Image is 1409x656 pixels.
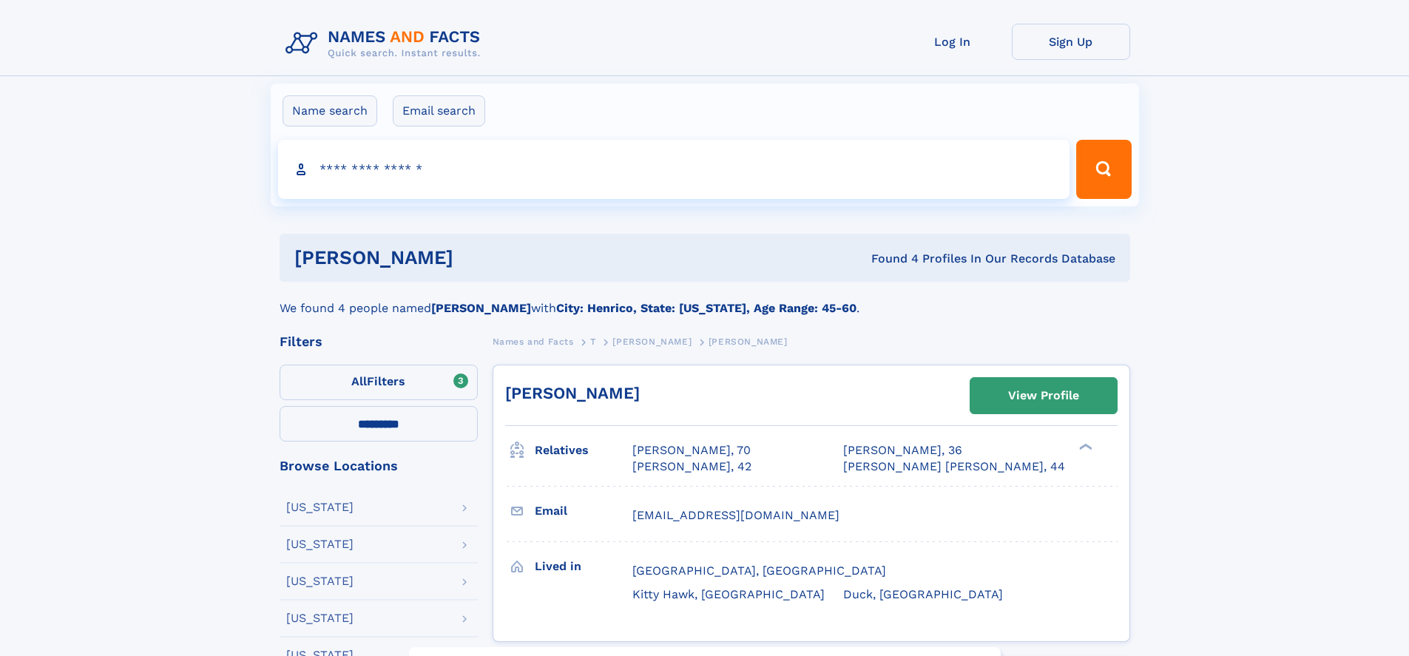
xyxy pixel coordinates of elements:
[280,335,478,348] div: Filters
[1076,140,1131,199] button: Search Button
[632,459,751,475] a: [PERSON_NAME], 42
[612,337,692,347] span: [PERSON_NAME]
[286,501,354,513] div: [US_STATE]
[493,332,574,351] a: Names and Facts
[505,384,640,402] a: [PERSON_NAME]
[632,564,886,578] span: [GEOGRAPHIC_DATA], [GEOGRAPHIC_DATA]
[280,282,1130,317] div: We found 4 people named with .
[1012,24,1130,60] a: Sign Up
[286,538,354,550] div: [US_STATE]
[843,459,1065,475] a: [PERSON_NAME] [PERSON_NAME], 44
[612,332,692,351] a: [PERSON_NAME]
[632,508,839,522] span: [EMAIL_ADDRESS][DOMAIN_NAME]
[294,248,663,267] h1: [PERSON_NAME]
[556,301,856,315] b: City: Henrico, State: [US_STATE], Age Range: 45-60
[662,251,1115,267] div: Found 4 Profiles In Our Records Database
[970,378,1117,413] a: View Profile
[590,337,596,347] span: T
[632,442,751,459] a: [PERSON_NAME], 70
[632,587,825,601] span: Kitty Hawk, [GEOGRAPHIC_DATA]
[280,365,478,400] label: Filters
[843,442,962,459] a: [PERSON_NAME], 36
[709,337,788,347] span: [PERSON_NAME]
[280,459,478,473] div: Browse Locations
[280,24,493,64] img: Logo Names and Facts
[893,24,1012,60] a: Log In
[393,95,485,126] label: Email search
[351,374,367,388] span: All
[535,498,632,524] h3: Email
[286,612,354,624] div: [US_STATE]
[286,575,354,587] div: [US_STATE]
[590,332,596,351] a: T
[843,587,1003,601] span: Duck, [GEOGRAPHIC_DATA]
[535,438,632,463] h3: Relatives
[431,301,531,315] b: [PERSON_NAME]
[1008,379,1079,413] div: View Profile
[278,140,1070,199] input: search input
[1075,442,1093,452] div: ❯
[535,554,632,579] h3: Lived in
[283,95,377,126] label: Name search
